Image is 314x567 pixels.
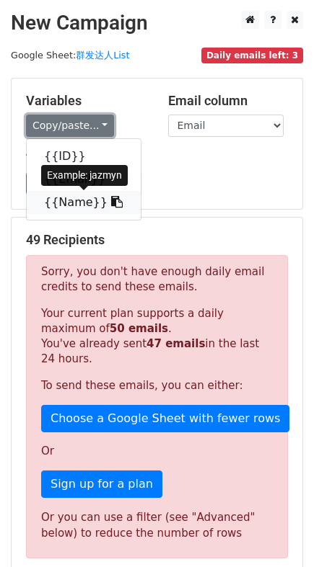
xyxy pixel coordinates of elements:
a: Sign up for a plan [41,470,162,498]
div: Example: jazmyn [41,165,128,186]
p: Or [41,444,273,459]
a: {{Email}} [27,168,141,191]
p: To send these emails, you can either: [41,378,273,393]
a: {{ID}} [27,145,141,168]
h5: 49 Recipients [26,232,288,248]
small: Google Sheet: [11,50,129,61]
a: Daily emails left: 3 [201,50,303,61]
div: Or you can use a filter (see "Advanced" below) to reduce the number of rows [41,509,273,542]
a: 群发达人List [76,50,129,61]
iframe: Chat Widget [242,498,314,567]
a: Copy/paste... [26,115,114,137]
strong: 47 emails [147,337,205,350]
h5: Email column [168,93,289,109]
h2: New Campaign [11,11,303,35]
p: Your current plan supports a daily maximum of . You've already sent in the last 24 hours. [41,306,273,367]
a: {{Name}} [27,191,141,214]
a: Choose a Google Sheet with fewer rows [41,405,289,432]
p: Sorry, you don't have enough daily email credits to send these emails. [41,264,273,295]
h5: Variables [26,93,147,109]
span: Daily emails left: 3 [201,48,303,63]
strong: 50 emails [110,322,168,335]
